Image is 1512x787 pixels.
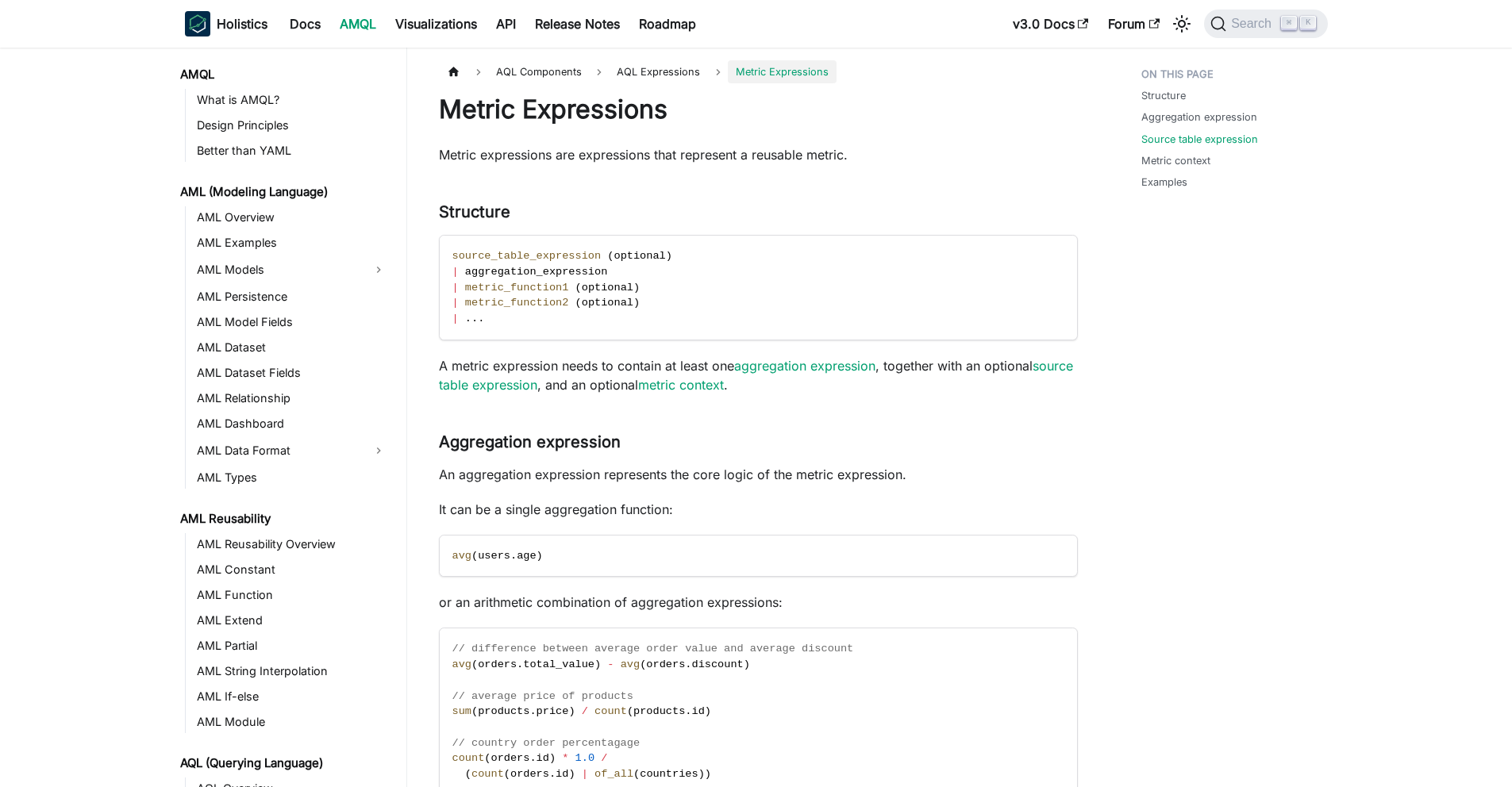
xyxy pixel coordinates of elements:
[734,358,875,374] a: aggregation expression
[594,768,633,780] span: of_all
[575,282,582,294] span: (
[471,705,478,717] span: (
[192,387,393,409] a: AML Relationship
[629,11,706,36] a: Roadmap
[744,658,750,670] span: )
[491,752,529,764] span: orders
[192,438,364,463] a: AML Data Format
[633,297,640,309] span: )
[465,297,569,309] span: metric_function2
[582,297,633,309] span: optional
[192,232,393,254] a: AML Examples
[439,358,1073,393] a: source table expression
[705,768,711,780] span: )
[439,432,1078,452] h3: Aggregation expression
[175,181,393,203] a: AML (Modeling Language)
[484,752,491,764] span: (
[582,705,588,717] span: /
[529,752,536,764] span: .
[517,550,536,562] span: age
[609,60,708,83] a: AQL Expressions
[192,584,393,606] a: AML Function
[471,550,478,562] span: (
[478,313,484,324] span: .
[439,60,1078,83] nav: Breadcrumbs
[439,500,1078,519] p: It can be a single aggregation function:
[175,508,393,530] a: AML Reusability
[601,752,607,764] span: /
[614,250,665,262] span: optional
[169,48,407,787] nav: Docs sidebar
[439,593,1078,612] p: or an arithmetic combination of aggregation expressions:
[192,711,393,733] a: AML Module
[192,635,393,657] a: AML Partial
[439,94,1078,125] h1: Metric Expressions
[487,11,525,36] a: API
[617,66,700,78] span: AQL Expressions
[471,768,504,780] span: count
[646,658,685,670] span: orders
[594,705,627,717] span: count
[685,705,691,717] span: .
[537,705,569,717] span: price
[175,752,393,774] a: AQL (Querying Language)
[607,658,614,670] span: -
[465,266,607,278] span: aggregation_expression
[386,11,487,36] a: Visualizations
[439,202,1078,222] h3: Structure
[478,705,529,717] span: products
[192,336,393,359] a: AML Dataset
[504,768,510,780] span: (
[510,550,517,562] span: .
[175,63,393,86] a: AMQL
[192,286,393,308] a: AML Persistence
[640,658,646,670] span: (
[452,297,459,309] span: |
[537,752,549,764] span: id
[685,658,691,670] span: .
[452,313,459,324] span: |
[185,11,267,36] a: HolisticsHolistics
[192,685,393,708] a: AML If-else
[330,11,386,36] a: AMQL
[439,60,469,83] a: Home page
[1141,175,1187,190] a: Examples
[192,257,364,282] a: AML Models
[452,690,633,702] span: // average price of products
[575,297,582,309] span: (
[666,250,672,262] span: )
[471,658,478,670] span: (
[439,145,1078,164] p: Metric expressions are expressions that represent a reusable metric.
[465,313,471,324] span: .
[471,313,478,324] span: .
[439,465,1078,484] p: An aggregation expression represents the core logic of the metric expression.
[1141,153,1210,168] a: Metric context
[364,257,393,282] button: Expand sidebar category 'AML Models'
[478,550,510,562] span: users
[452,250,602,262] span: source_table_expression
[192,140,393,162] a: Better than YAML
[452,705,471,717] span: sum
[633,705,685,717] span: products
[1141,109,1257,125] a: Aggregation expression
[478,658,517,670] span: orders
[1204,10,1327,38] button: Search (Command+K)
[621,658,640,670] span: avg
[691,658,743,670] span: discount
[452,550,471,562] span: avg
[452,282,459,294] span: |
[568,768,575,780] span: )
[627,705,633,717] span: (
[638,377,724,393] a: metric context
[192,466,393,489] a: AML Types
[698,768,705,780] span: )
[217,14,267,33] b: Holistics
[488,60,590,83] span: AQL Components
[549,768,556,780] span: .
[192,206,393,228] a: AML Overview
[192,311,393,333] a: AML Model Fields
[192,114,393,136] a: Design Principles
[192,413,393,435] a: AML Dashboard
[192,559,393,581] a: AML Constant
[568,705,575,717] span: )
